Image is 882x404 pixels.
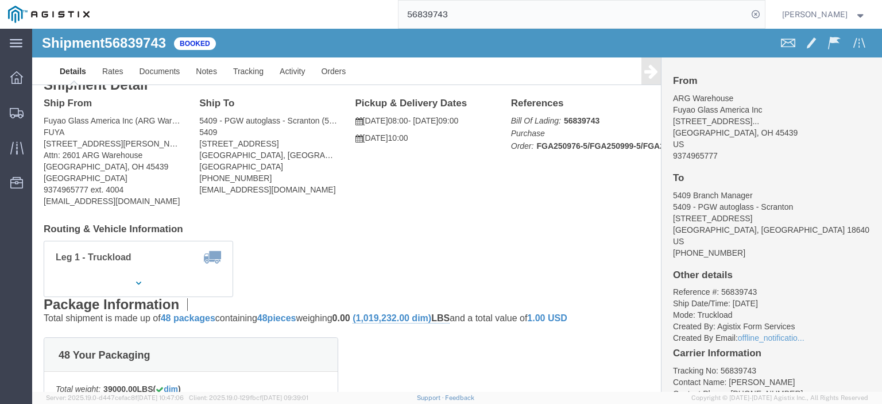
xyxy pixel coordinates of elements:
[399,1,748,28] input: Search for shipment number, reference number
[137,394,184,401] span: [DATE] 10:47:06
[782,7,866,21] button: [PERSON_NAME]
[189,394,308,401] span: Client: 2025.19.0-129fbcf
[32,29,882,392] iframe: FS Legacy Container
[691,393,868,403] span: Copyright © [DATE]-[DATE] Agistix Inc., All Rights Reserved
[262,394,308,401] span: [DATE] 09:39:01
[46,394,184,401] span: Server: 2025.19.0-d447cefac8f
[782,8,848,21] span: Jesse Jordan
[417,394,446,401] a: Support
[445,394,474,401] a: Feedback
[8,6,90,23] img: logo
